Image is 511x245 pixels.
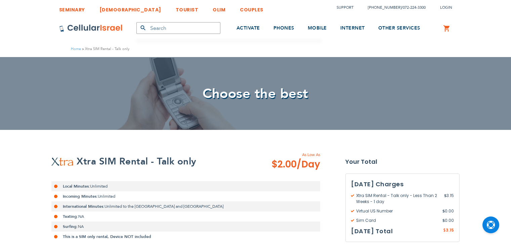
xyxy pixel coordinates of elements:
strong: Local Minutes: [63,184,90,189]
span: ACTIVATE [237,25,260,31]
li: Unlimited [51,181,320,191]
h3: [DATE] Charges [351,179,454,189]
li: NA [51,222,320,232]
a: TOURIST [176,2,199,14]
a: [DEMOGRAPHIC_DATA] [99,2,161,14]
a: SEMINARY [59,2,85,14]
span: 0.00 [442,217,454,224]
span: $2.00 [271,158,320,171]
li: NA [51,211,320,222]
span: INTERNET [340,25,365,31]
a: INTERNET [340,16,365,41]
strong: Your Total [345,157,460,167]
span: Virtual US Number [351,208,442,214]
a: Support [337,5,353,10]
span: Choose the best [203,85,308,103]
strong: International Minutes: [63,204,104,209]
li: Unlimited [51,191,320,201]
a: 072-224-3300 [403,5,426,10]
a: ACTIVATE [237,16,260,41]
li: Unlimited to the [GEOGRAPHIC_DATA] and [GEOGRAPHIC_DATA] [51,201,320,211]
img: Cellular Israel Logo [59,24,123,32]
strong: Incoming Minutes: [63,194,98,199]
span: 3.15 [444,193,454,205]
a: COUPLES [240,2,263,14]
span: /Day [297,158,320,171]
a: OLIM [213,2,225,14]
input: Search [136,22,220,34]
a: [PHONE_NUMBER] [368,5,401,10]
h2: Xtra SIM Rental - Talk only [77,155,197,168]
li: Xtra SIM Rental - Talk only [81,46,129,52]
span: 3.15 [446,227,454,233]
a: PHONES [273,16,294,41]
img: Xtra SIM Rental - Talk only [51,157,73,165]
span: OTHER SERVICES [378,25,420,31]
span: Xtra SIM Rental - Talk only - Less Than 2 Weeks - 1 day [351,193,444,205]
strong: This is a SIM only rental, Device NOT included [63,234,151,239]
li: / [361,3,426,12]
h3: [DATE] Total [351,226,393,236]
a: Home [71,46,81,51]
span: Sim Card [351,217,442,224]
span: $ [443,228,446,234]
a: OTHER SERVICES [378,16,420,41]
span: MOBILE [308,25,327,31]
span: 0.00 [442,208,454,214]
span: $ [444,193,446,199]
span: Login [440,5,452,10]
span: $ [442,217,445,224]
span: PHONES [273,25,294,31]
span: $ [442,208,445,214]
strong: Surfing: [63,224,78,229]
span: As Low As [253,152,320,158]
strong: Texting: [63,214,78,219]
a: MOBILE [308,16,327,41]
